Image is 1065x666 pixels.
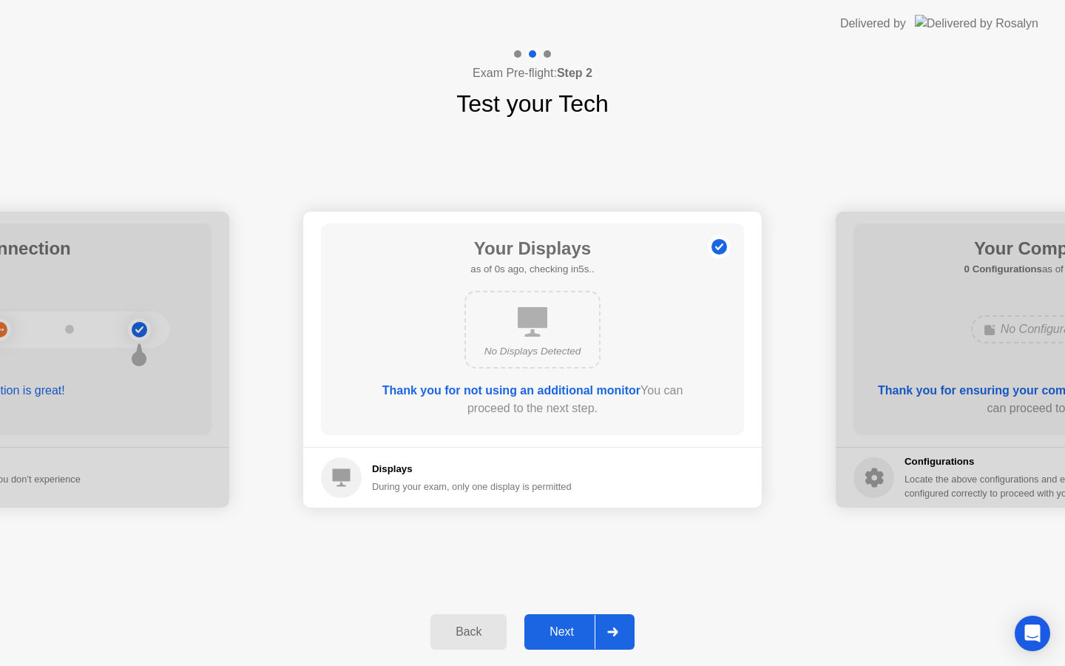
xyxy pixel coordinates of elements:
[470,262,594,277] h5: as of 0s ago, checking in5s..
[382,384,640,397] b: Thank you for not using an additional monitor
[478,344,587,359] div: No Displays Detected
[1015,616,1050,651] div: Open Intercom Messenger
[363,382,702,417] div: You can proceed to the next step.
[372,462,572,477] h5: Displays
[557,67,592,79] b: Step 2
[524,614,635,650] button: Next
[840,15,906,33] div: Delivered by
[435,625,502,639] div: Back
[470,235,594,262] h1: Your Displays
[915,15,1038,32] img: Delivered by Rosalyn
[430,614,507,650] button: Back
[372,480,572,494] div: During your exam, only one display is permitted
[529,625,595,639] div: Next
[456,86,609,121] h1: Test your Tech
[473,64,592,82] h4: Exam Pre-flight:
